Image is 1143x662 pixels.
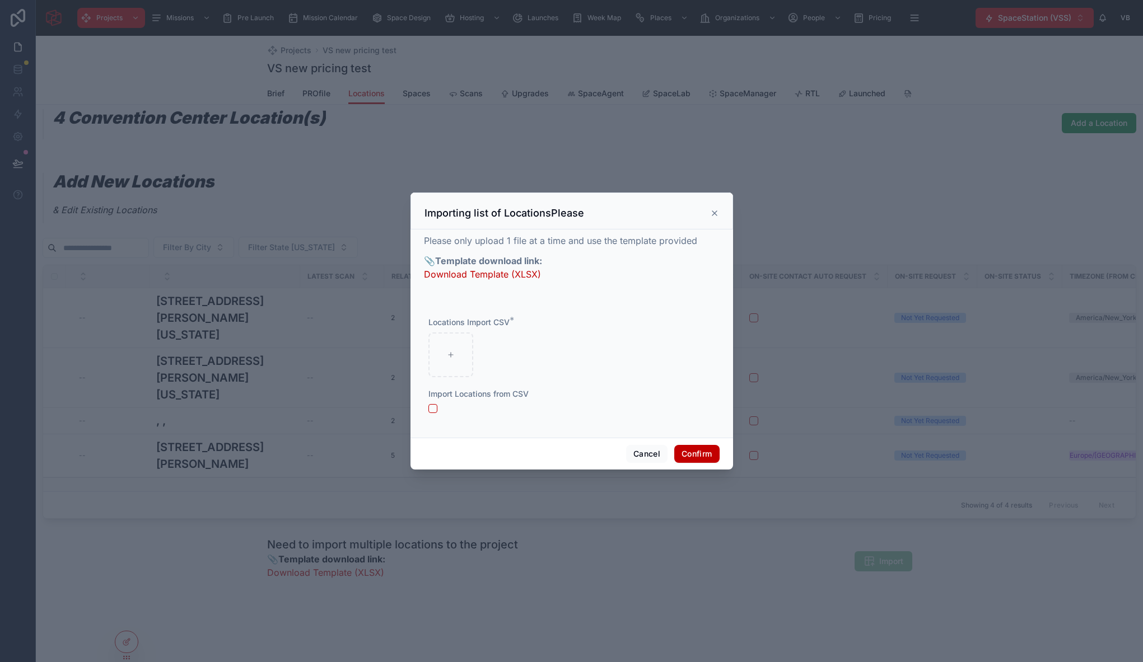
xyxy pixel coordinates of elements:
[428,317,510,327] span: Locations Import CSV
[424,234,720,247] p: Please only upload 1 file at a time and use the template provided
[626,445,668,463] button: Cancel
[435,255,542,266] strong: Template download link:
[424,269,541,280] a: Download Template (XLSX)
[424,254,720,281] p: 📎
[428,389,529,398] span: Import Locations from CSV
[424,206,584,220] h3: Importing list of LocationsPlease
[674,445,719,463] button: Confirm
